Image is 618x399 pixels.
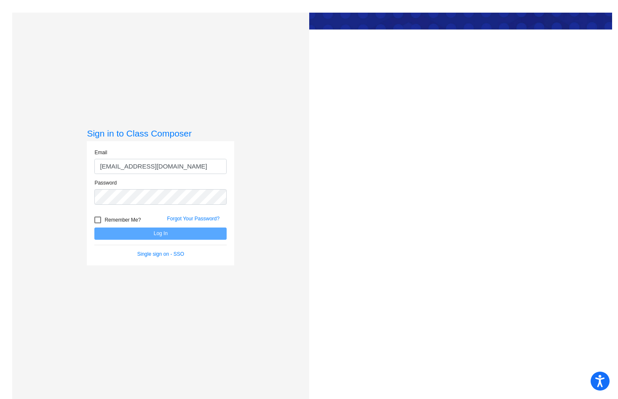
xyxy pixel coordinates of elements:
span: Remember Me? [104,215,141,225]
a: Single sign on - SSO [137,251,184,257]
label: Password [94,179,117,187]
button: Log In [94,228,227,240]
a: Forgot Your Password? [167,216,219,222]
label: Email [94,149,107,156]
h3: Sign in to Class Composer [87,128,234,139]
